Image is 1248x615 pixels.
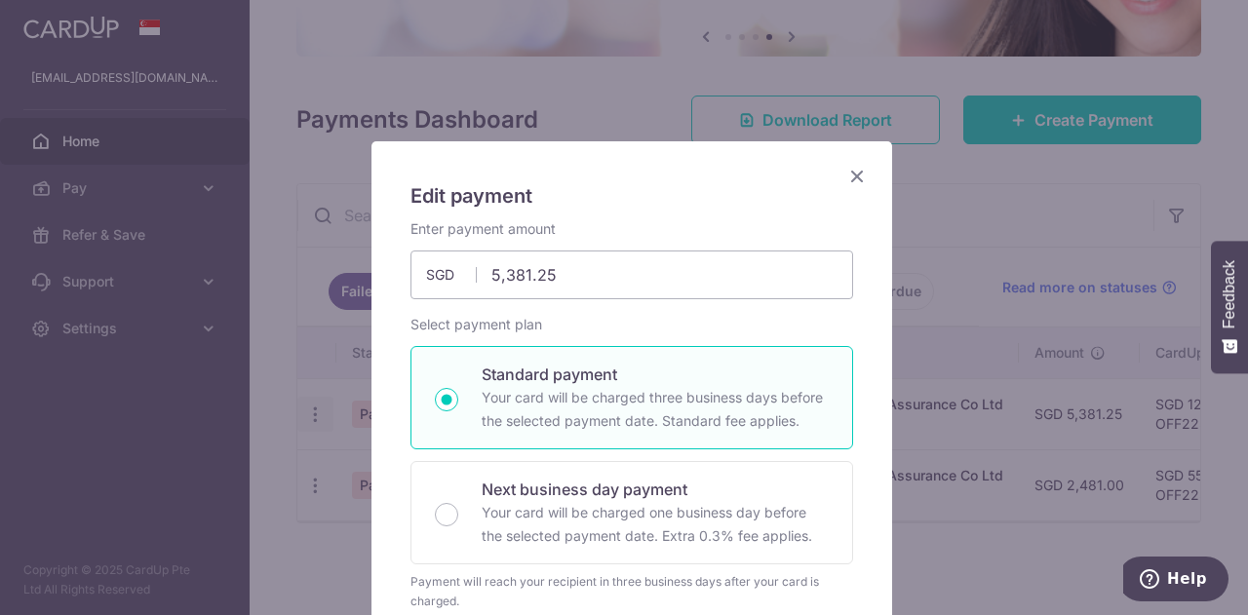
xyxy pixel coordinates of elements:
[410,180,853,211] h5: Edit payment
[426,265,477,285] span: SGD
[482,363,829,386] p: Standard payment
[410,219,556,239] label: Enter payment amount
[410,315,542,334] label: Select payment plan
[410,250,853,299] input: 0.00
[482,386,829,433] p: Your card will be charged three business days before the selected payment date. Standard fee appl...
[1221,260,1238,328] span: Feedback
[1211,241,1248,373] button: Feedback - Show survey
[845,165,869,188] button: Close
[410,572,853,611] div: Payment will reach your recipient in three business days after your card is charged.
[482,501,829,548] p: Your card will be charged one business day before the selected payment date. Extra 0.3% fee applies.
[1123,557,1228,605] iframe: Opens a widget where you can find more information
[482,478,829,501] p: Next business day payment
